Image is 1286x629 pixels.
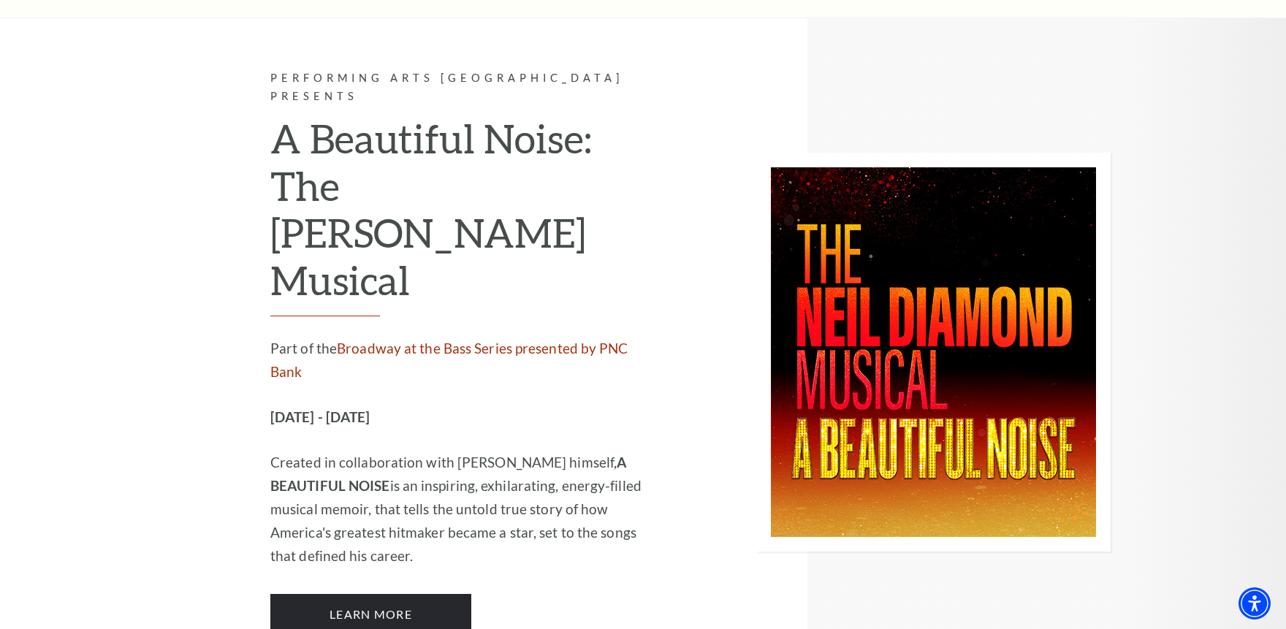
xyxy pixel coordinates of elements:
strong: A BEAUTIFUL NOISE [270,454,626,494]
div: Accessibility Menu [1239,587,1271,620]
strong: [DATE] - [DATE] [270,408,370,425]
img: Performing Arts Fort Worth Presents [756,153,1111,552]
p: Performing Arts [GEOGRAPHIC_DATA] Presents [270,69,661,106]
p: Part of the [270,337,661,384]
a: Broadway at the Bass Series presented by PNC Bank [270,340,628,380]
h2: A Beautiful Noise: The [PERSON_NAME] Musical [270,115,661,316]
p: Created in collaboration with [PERSON_NAME] himself, is an inspiring, exhilarating, energy-filled... [270,451,661,568]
